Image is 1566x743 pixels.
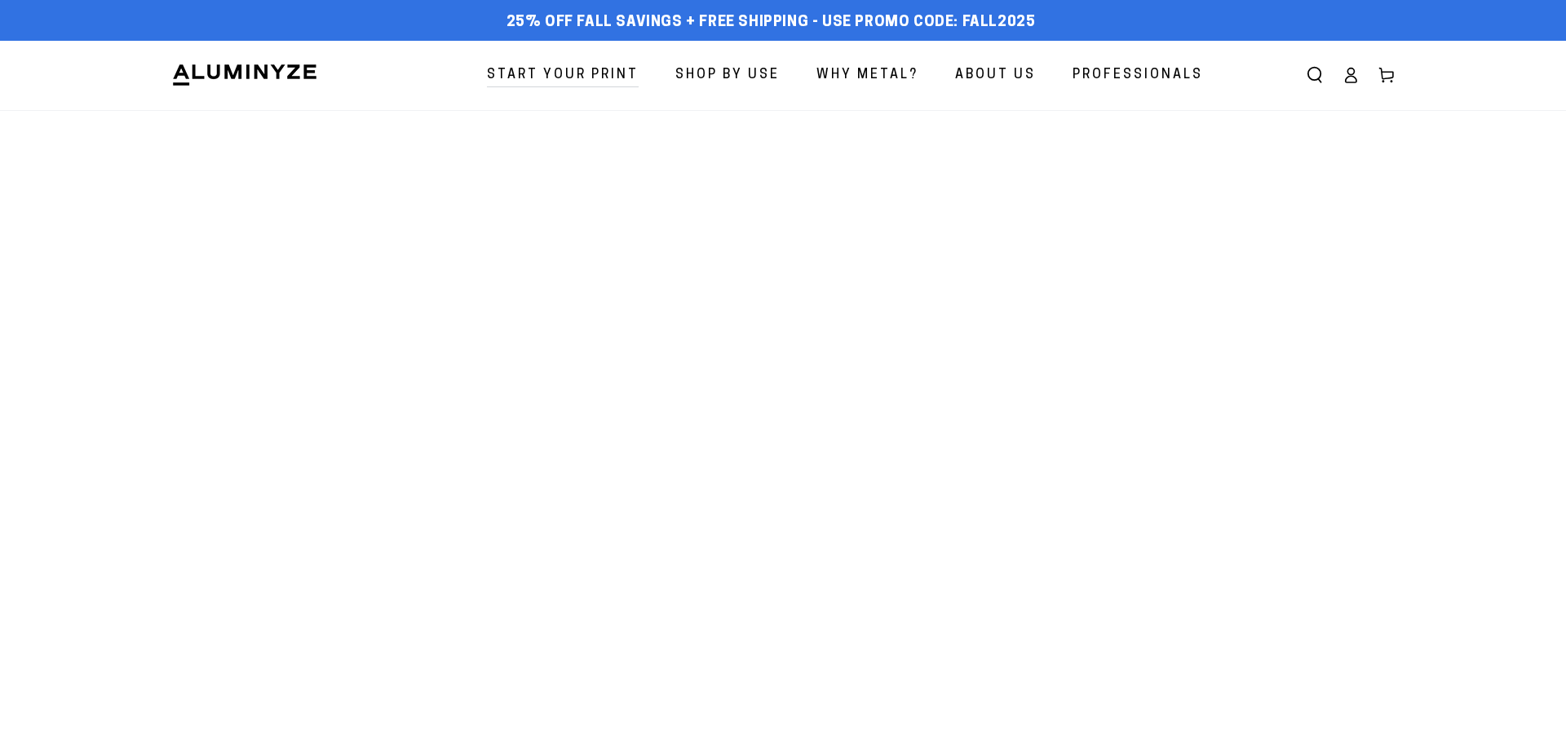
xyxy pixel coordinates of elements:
span: Why Metal? [816,64,918,87]
span: Shop By Use [675,64,780,87]
span: About Us [955,64,1036,87]
a: Start Your Print [475,54,651,97]
img: Aluminyze [171,63,318,87]
span: Professionals [1073,64,1203,87]
a: Why Metal? [804,54,931,97]
a: Professionals [1060,54,1215,97]
a: About Us [943,54,1048,97]
span: 25% off FALL Savings + Free Shipping - Use Promo Code: FALL2025 [507,14,1036,32]
summary: Search our site [1297,57,1333,93]
span: Start Your Print [487,64,639,87]
a: Shop By Use [663,54,792,97]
